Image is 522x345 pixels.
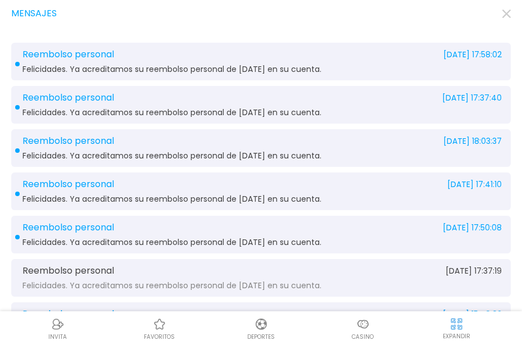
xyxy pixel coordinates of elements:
p: Deportes [247,333,275,341]
span: Felicidades. Ya acreditamos su reembolso personal de [DATE] en su cuenta. [22,282,321,290]
a: DeportesDeportesDeportes [210,316,312,341]
span: [DATE] 17:50:08 [443,224,502,232]
span: Reembolso personal [22,93,114,103]
img: Referral [51,317,65,331]
img: Deportes [255,317,268,331]
p: EXPANDIR [443,332,470,341]
span: [DATE] 18:03:37 [443,137,502,146]
span: Reembolso personal [22,179,114,189]
a: Casino FavoritosCasino Favoritosfavoritos [108,316,210,341]
a: CasinoCasinoCasino [312,316,414,341]
span: [DATE] 15:48:02 [443,310,502,319]
span: [DATE] 17:37:40 [442,94,502,102]
span: Felicidades. Ya acreditamos su reembolso personal de [DATE] en su cuenta. [22,195,321,203]
p: Casino [352,333,374,341]
div: Mensajes [11,7,511,20]
span: Reembolso personal [22,136,114,146]
span: Reembolso personal [22,309,114,319]
p: INVITA [48,333,67,341]
span: [DATE] 17:41:10 [447,180,502,189]
span: [DATE] 17:37:19 [446,267,502,275]
span: [DATE] 17:58:02 [443,51,502,59]
span: Reembolso personal [22,49,114,60]
img: Casino [356,317,370,331]
span: Reembolso personal [22,266,114,276]
span: Felicidades. Ya acreditamos su reembolso personal de [DATE] en su cuenta. [22,108,321,117]
p: favoritos [144,333,175,341]
span: Reembolso personal [22,223,114,233]
span: Felicidades. Ya acreditamos su reembolso personal de [DATE] en su cuenta. [22,65,321,74]
img: Casino Favoritos [153,317,166,331]
span: Felicidades. Ya acreditamos su reembolso personal de [DATE] en su cuenta. [22,152,321,160]
a: ReferralReferralINVITA [7,316,108,341]
img: hide [450,317,464,331]
span: Felicidades. Ya acreditamos su reembolso personal de [DATE] en su cuenta. [22,238,321,247]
